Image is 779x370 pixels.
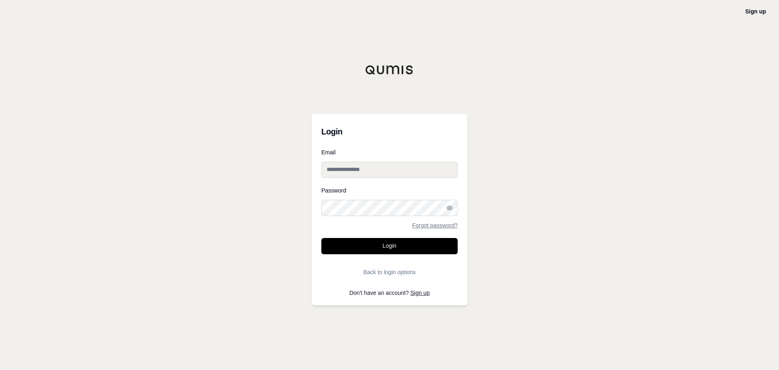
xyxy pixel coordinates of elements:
[411,290,430,296] a: Sign up
[321,264,458,280] button: Back to login options
[745,8,766,15] a: Sign up
[321,149,458,155] label: Email
[365,65,414,75] img: Qumis
[321,238,458,254] button: Login
[321,123,458,140] h3: Login
[321,290,458,296] p: Don't have an account?
[412,223,458,228] a: Forgot password?
[321,188,458,193] label: Password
